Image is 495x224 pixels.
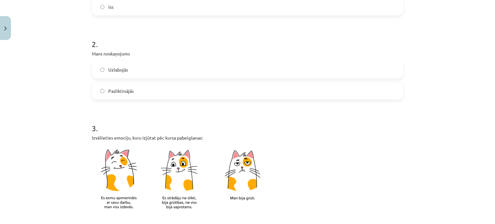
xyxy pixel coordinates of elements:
p: Izvēlieties emociju, kuru izjūtat pēc kursa pabeigšanas: [92,134,403,141]
span: īss [108,4,113,10]
h1: 2 . [92,28,403,48]
p: Mans noskaņojums [92,50,403,57]
span: Pasliktinājās [108,88,134,94]
input: Pasliktinājās [100,89,104,93]
h1: 3 . [92,112,403,132]
input: īss [100,5,104,9]
input: Uzlabojās [100,68,104,72]
span: Uzlabojās [108,66,128,73]
img: icon-close-lesson-0947bae3869378f0d4975bcd49f059093ad1ed9edebbc8119c70593378902aed.svg [4,26,7,31]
